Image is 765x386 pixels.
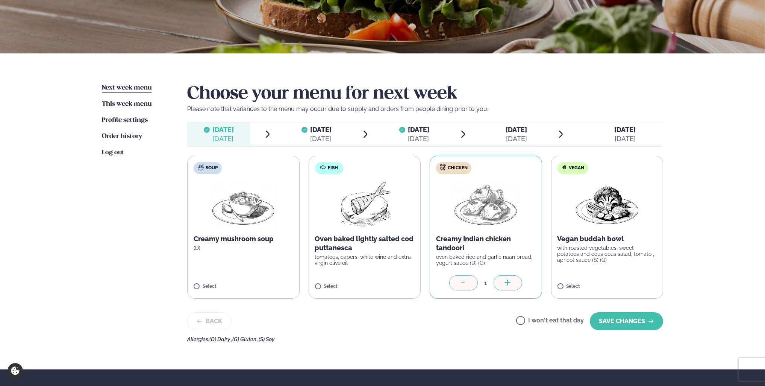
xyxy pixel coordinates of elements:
a: Log out [102,148,124,157]
div: 1 [478,279,494,287]
span: [DATE] [615,126,636,134]
a: This week menu [102,100,151,109]
h2: Choose your menu for next week [187,84,663,105]
a: Order history [102,132,142,141]
p: Oven baked lightly salted cod puttanesca [315,234,415,252]
p: oven baked rice and garlic naan bread, yogurt sauce (D) (G) [436,254,536,266]
span: (D) Dairy , [209,336,232,342]
span: (S) Soy [259,336,274,342]
span: Soup [206,165,218,171]
span: [DATE] [213,126,234,134]
img: soup.svg [198,164,204,170]
span: [DATE] [311,126,332,134]
img: fish.svg [320,164,326,170]
p: with roasted vegetables, sweet potatoes and cous cous salad, tomato , apricot sauce (S) (G) [557,245,657,263]
div: [DATE] [408,134,430,143]
p: Creamy Indian chicken tandoori [436,234,536,252]
span: [DATE] [506,126,527,134]
span: Fish [328,165,338,171]
div: [DATE] [311,134,332,143]
span: (G) Gluten , [232,336,259,342]
a: Next week menu [102,84,151,93]
p: Please note that variances to the menu may occur due to supply and orders from people dining prio... [187,105,663,114]
span: Log out [102,149,124,156]
button: SAVE CHANGES [590,312,663,330]
span: Next week menu [102,85,151,91]
p: Creamy mushroom soup [194,234,293,243]
div: Allergies: [187,336,663,342]
p: (D) [194,245,293,251]
span: This week menu [102,101,151,107]
span: Profile settings [102,117,148,123]
div: [DATE] [615,134,636,143]
span: Vegan [569,165,585,171]
img: chicken.svg [440,164,446,170]
p: tomatoes, capers, white wine and extra virgin olive oil [315,254,415,266]
div: [DATE] [506,134,527,143]
a: Cookie settings [8,363,23,378]
img: Fish.png [331,180,398,228]
a: Profile settings [102,116,148,125]
img: Soup.png [210,180,276,228]
span: Chicken [448,165,468,171]
img: Vegan.svg [561,164,567,170]
img: Chicken-thighs.png [453,180,519,228]
span: Order history [102,133,142,140]
div: [DATE] [213,134,234,143]
p: Vegan buddah bowl [557,234,657,243]
span: [DATE] [408,126,430,134]
img: Vegan.png [574,180,640,228]
button: Back [187,312,232,330]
